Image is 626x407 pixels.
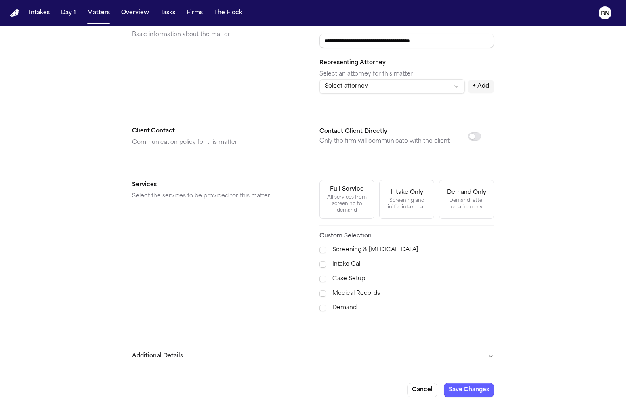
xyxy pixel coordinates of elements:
label: Case Setup [332,274,494,284]
label: Representing Attorney [319,60,386,66]
p: Communication policy for this matter [132,138,307,147]
label: Contact Client Directly [319,128,387,134]
a: Home [10,9,19,17]
div: Screening and initial intake call [384,197,429,210]
p: Select the services to be provided for this matter [132,191,307,201]
button: Intakes [26,6,53,20]
button: Tasks [157,6,179,20]
img: Finch Logo [10,9,19,17]
button: Overview [118,6,152,20]
h3: Custom Selection [319,232,494,240]
button: Select attorney [319,79,465,94]
button: Firms [183,6,206,20]
button: Save Changes [444,383,494,397]
label: Screening & [MEDICAL_DATA] [332,245,494,255]
div: Intake Only [391,189,423,197]
p: Basic information about the matter [132,30,307,40]
p: Only the firm will communicate with the client [319,136,450,146]
button: Cancel [407,383,437,397]
h2: Services [132,180,307,190]
button: The Flock [211,6,246,20]
p: Select an attorney for this matter [319,69,494,79]
button: Intake OnlyScreening and initial intake call [379,180,434,219]
div: All services from screening to demand [325,194,369,214]
div: Demand Only [447,189,486,197]
div: Full Service [330,185,364,193]
button: Full ServiceAll services from screening to demand [319,180,374,219]
button: Matters [84,6,113,20]
label: Intake Call [332,260,494,269]
label: Medical Records [332,289,494,298]
h2: Client Contact [132,126,307,136]
label: Demand [332,303,494,313]
button: Day 1 [58,6,79,20]
div: Demand letter creation only [444,197,489,210]
button: + Add [468,80,494,93]
button: Additional Details [132,346,494,367]
button: Demand OnlyDemand letter creation only [439,180,494,219]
